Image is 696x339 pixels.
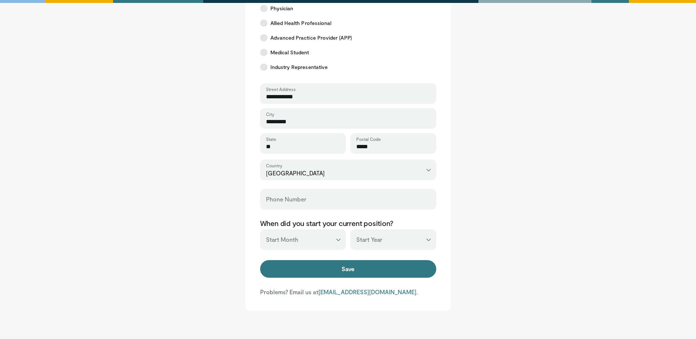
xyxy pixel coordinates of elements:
p: When did you start your current position? [260,218,436,228]
a: [EMAIL_ADDRESS][DOMAIN_NAME] [318,288,416,295]
p: Problems? Email us at . [260,288,436,296]
label: City [266,111,274,117]
button: Save [260,260,436,278]
label: Phone Number [266,192,306,207]
span: Industry Representative [270,63,328,71]
label: State [266,136,276,142]
span: Advanced Practice Provider (APP) [270,34,352,41]
span: Allied Health Professional [270,19,332,27]
span: Medical Student [270,49,309,56]
label: Street Address [266,86,296,92]
label: Postal Code [356,136,381,142]
span: Physician [270,5,294,12]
